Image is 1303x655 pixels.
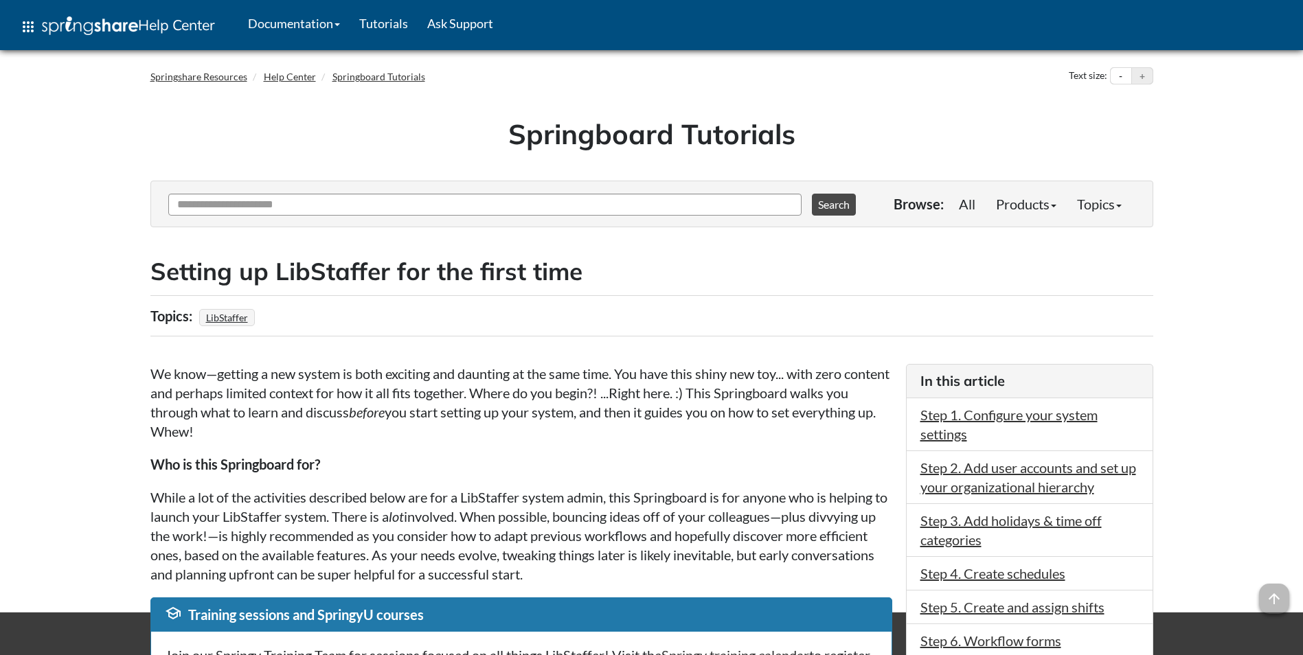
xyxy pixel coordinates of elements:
a: Step 6. Workflow forms [920,632,1061,649]
span: school [165,605,181,621]
img: Springshare [42,16,138,35]
span: apps [20,19,36,35]
div: Topics: [150,303,196,329]
span: arrow_upward [1259,584,1289,614]
div: This site uses cookies as well as records your IP address for usage statistics. [137,623,1167,645]
button: Search [812,194,856,216]
span: Help Center [138,16,215,34]
p: Browse: [894,194,944,214]
a: apps Help Center [10,6,225,47]
a: Step 5. Create and assign shifts [920,599,1104,615]
a: Springboard Tutorials [332,71,425,82]
a: Springshare Resources [150,71,247,82]
a: All [949,190,986,218]
h1: Springboard Tutorials [161,115,1143,153]
em: before [349,404,385,420]
h2: Setting up LibStaffer for the first time [150,255,1153,288]
p: While a lot of the activities described below are for a LibStaffer system admin, this Springboard... [150,487,892,584]
strong: Who is this Springboard for? [150,456,320,472]
a: Products [986,190,1067,218]
p: We know—getting a new system is both exciting and daunting at the same time. You have this shiny ... [150,364,892,441]
a: Help Center [264,71,316,82]
a: Topics [1067,190,1132,218]
a: Tutorials [350,6,418,41]
a: Step 1. Configure your system settings [920,406,1098,442]
div: Text size: [1066,67,1110,85]
h3: In this article [920,371,1139,391]
a: Step 3. Add holidays & time off categories [920,512,1102,548]
a: arrow_upward [1259,585,1289,601]
a: Documentation [238,6,350,41]
em: lot [389,508,404,525]
a: LibStaffer [204,308,250,327]
span: Training sessions and SpringyU courses [188,606,424,623]
a: Step 4. Create schedules [920,565,1065,582]
button: Increase text size [1132,68,1153,84]
a: Step 2. Add user accounts and set up your organizational hierarchy [920,459,1136,495]
a: Ask Support [418,6,503,41]
button: Decrease text size [1111,68,1131,84]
